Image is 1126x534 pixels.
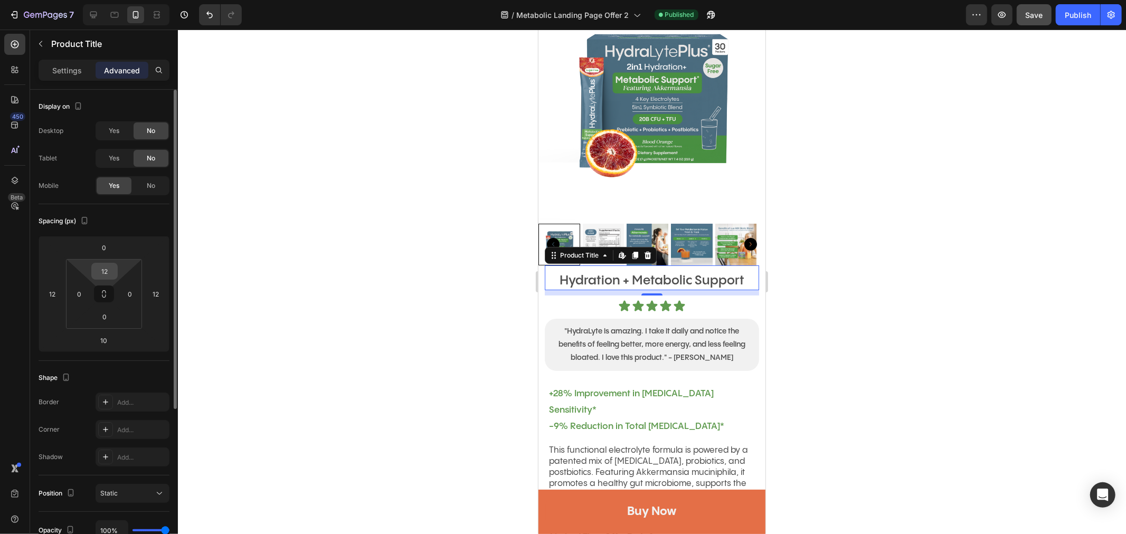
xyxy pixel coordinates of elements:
span: Yes [109,154,119,163]
div: Publish [1065,9,1091,21]
span: No [147,126,155,136]
div: Shadow [39,452,63,462]
div: Add... [117,453,167,462]
div: Display on [39,100,84,114]
div: Spacing (px) [39,214,91,228]
button: Save [1017,4,1052,25]
span: / [512,9,515,21]
p: Settings [52,65,82,76]
input: m [94,263,115,279]
div: Border [39,397,59,407]
p: Product Title [51,37,165,50]
span: Published [665,10,694,20]
div: 450 [10,112,25,121]
span: Yes [109,126,119,136]
button: 7 [4,4,79,25]
div: Beta [8,193,25,202]
input: m [44,286,60,302]
span: Save [1026,11,1043,20]
p: 7 [69,8,74,21]
div: Add... [117,425,167,435]
div: Open Intercom Messenger [1090,482,1115,508]
div: Corner [39,425,60,434]
input: 0 [93,240,115,255]
input: 0px [122,286,138,302]
input: m [148,286,164,302]
span: Static [100,489,118,497]
div: Shape [39,371,72,385]
div: Position [39,487,77,501]
input: 10 [93,332,115,348]
span: Yes [109,181,119,190]
input: 0px [94,309,115,325]
input: 0px [71,286,87,302]
span: Metabolic Landing Page Offer 2 [517,9,629,21]
span: No [147,154,155,163]
p: Advanced [104,65,140,76]
iframe: Design area [538,30,765,534]
div: Desktop [39,126,63,136]
div: Undo/Redo [199,4,242,25]
div: Add... [117,398,167,407]
span: No [147,181,155,190]
div: Mobile [39,181,59,190]
div: Tablet [39,154,57,163]
button: Publish [1056,4,1100,25]
button: Static [96,484,169,503]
